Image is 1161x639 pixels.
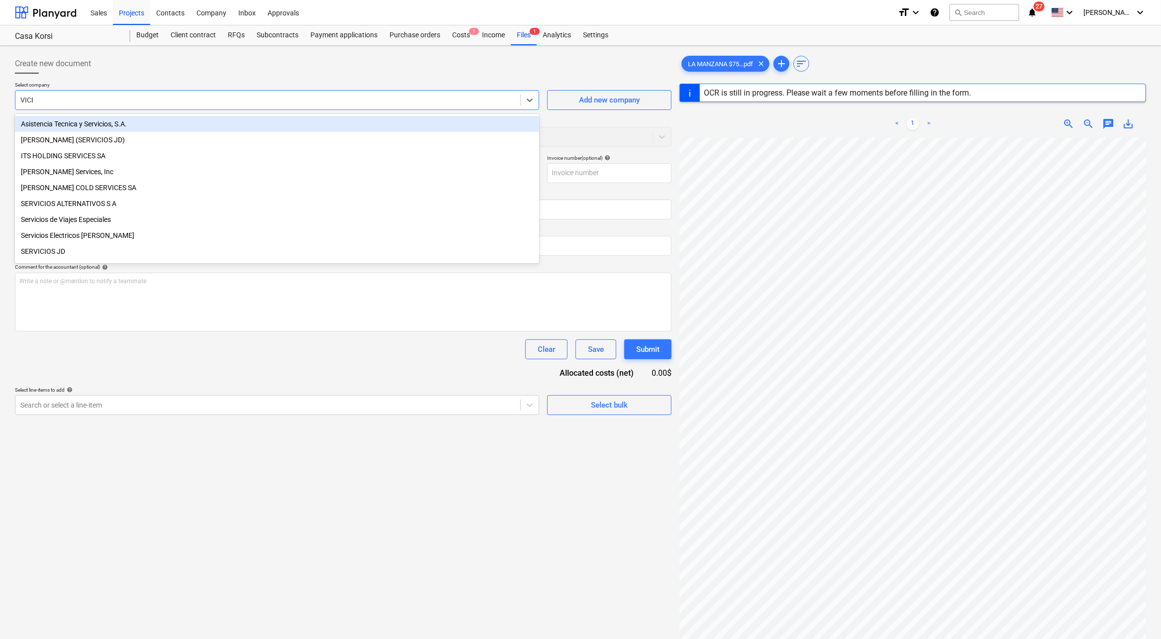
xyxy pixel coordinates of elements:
a: Income [476,25,511,45]
a: Files1 [511,25,537,45]
button: Add new company [547,90,672,110]
div: Servicios Electricos Batista [15,227,539,243]
span: 1 [530,28,540,35]
i: keyboard_arrow_down [1064,6,1075,18]
span: LA MANZANA $75...pdf [682,60,759,68]
div: SERVICIOS JD [15,243,539,259]
span: zoom_out [1082,118,1094,130]
div: Add new company [579,94,640,106]
a: Page 1 is your current page [907,118,919,130]
i: keyboard_arrow_down [1134,6,1146,18]
div: Allocated costs (net) [542,367,650,379]
div: [PERSON_NAME] (SERVICIOS JD) [15,132,539,148]
div: Erien Aparicio B. (SERVICIOS JD) [15,132,539,148]
div: LA MANZANA $75...pdf [681,56,770,72]
div: Asistencia Tecnica y Servicios, S.A. [15,116,539,132]
div: Select line-items to add [15,387,539,393]
span: help [65,387,73,393]
a: Next page [923,118,935,130]
a: Previous page [891,118,903,130]
div: Costs [446,25,476,45]
span: clear [755,58,767,70]
i: keyboard_arrow_down [910,6,922,18]
span: help [100,264,108,270]
span: [PERSON_NAME] [1083,8,1133,16]
div: Save [588,343,604,356]
div: Invoice number (optional) [547,155,672,161]
a: Subcontracts [251,25,304,45]
div: Servicios Electricos [PERSON_NAME] [15,227,539,243]
span: sort [795,58,807,70]
i: format_size [898,6,910,18]
div: ITS HOLDING SERVICES SA [15,148,539,164]
button: Submit [624,339,672,359]
a: RFQs [222,25,251,45]
div: Clear [538,343,555,356]
div: Misty Services, Inc [15,164,539,180]
div: SERVICIOS ALTERNATIVOS S A [15,196,539,212]
button: Save [576,339,616,359]
a: Client contract [165,25,222,45]
span: 27 [1034,1,1045,11]
div: 0.00$ [650,367,672,379]
div: QUINTANA COLD SERVICES SA [15,180,539,196]
button: Select bulk [547,395,672,415]
span: chat [1102,118,1114,130]
a: Costs1 [446,25,476,45]
span: search [954,8,962,16]
a: Settings [577,25,614,45]
span: 1 [469,28,479,35]
span: help [602,155,610,161]
span: zoom_in [1063,118,1074,130]
a: Analytics [537,25,577,45]
div: Servicios Miva, S. A. [15,259,539,275]
div: Select bulk [591,399,628,412]
span: Create new document [15,58,91,70]
div: Comment for the accountant (optional) [15,264,672,270]
p: Select company [15,82,539,90]
a: Payment applications [304,25,384,45]
span: save_alt [1122,118,1134,130]
div: OCR is still in progress. Please wait a few moments before filling in the form. [704,88,971,98]
i: Knowledge base [930,6,940,18]
div: [PERSON_NAME] Services, Inc [15,164,539,180]
div: [PERSON_NAME] COLD SERVICES SA [15,180,539,196]
a: Budget [130,25,165,45]
button: Search [950,4,1019,21]
div: Servicios de Viajes Especiales [15,212,539,227]
button: Clear [525,339,568,359]
div: Files [511,25,537,45]
div: Casa Korsi [15,31,118,42]
iframe: Chat Widget [1111,591,1161,639]
a: Purchase orders [384,25,446,45]
i: notifications [1027,6,1037,18]
span: add [775,58,787,70]
input: Invoice number [547,163,672,183]
div: Widget de chat [1111,591,1161,639]
div: Submit [636,343,660,356]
